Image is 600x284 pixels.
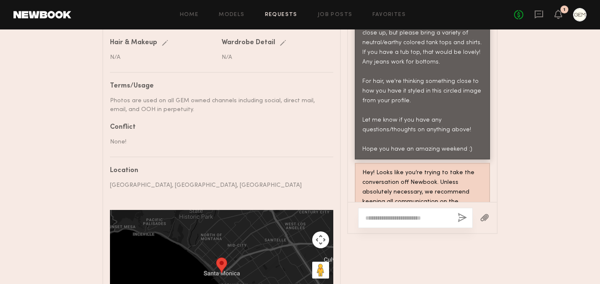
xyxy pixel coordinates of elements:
[222,40,275,46] div: Wardrobe Detail
[110,124,327,131] div: Conflict
[110,96,327,114] div: Photos are used on all GEM owned channels including social, direct mail, email, and OOH in perpet...
[110,40,157,46] div: Hair & Makeup
[318,12,353,18] a: Job Posts
[110,138,327,146] div: None!
[180,12,199,18] a: Home
[563,8,565,12] div: 1
[110,83,327,90] div: Terms/Usage
[312,262,329,279] button: Drag Pegman onto the map to open Street View
[372,12,406,18] a: Favorites
[362,168,482,217] div: Hey! Looks like you’re trying to take the conversation off Newbook. Unless absolutely necessary, ...
[265,12,297,18] a: Requests
[110,53,215,62] div: N/A
[110,181,327,190] div: [GEOGRAPHIC_DATA], [GEOGRAPHIC_DATA], [GEOGRAPHIC_DATA]
[312,231,329,248] button: Map camera controls
[110,167,327,174] div: Location
[219,12,244,18] a: Models
[222,53,327,62] div: N/A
